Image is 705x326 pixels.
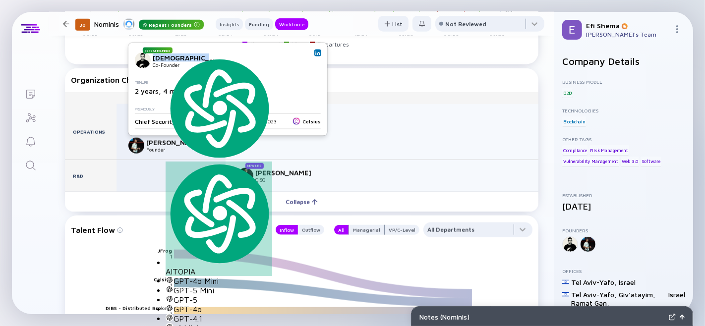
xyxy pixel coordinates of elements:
[94,18,204,30] div: Nominis
[218,30,233,37] tspan: 03/24
[562,136,685,142] div: Other Tags
[146,138,212,147] div: [PERSON_NAME]
[154,276,172,282] text: Celsius
[275,19,308,29] div: Workforce
[474,305,494,311] text: Nominis
[562,268,685,274] div: Offices
[619,278,636,286] div: Israel
[586,21,669,30] div: Efi Shema
[216,19,243,29] div: Insights
[65,192,538,212] button: Collapse
[166,276,272,285] div: GPT-4o Mini
[226,95,538,101] div: VP/C-Levels
[166,304,174,312] img: gpt-black.svg
[255,168,321,177] div: [PERSON_NAME]
[245,18,273,30] button: Funding
[443,30,459,37] tspan: 06/25
[571,290,666,307] div: Tel Aviv-Yafo, Giv'atayim, Ramat Gan ,
[117,95,226,101] div: Founders
[589,145,629,155] div: Risk Management
[12,81,49,105] a: Lists
[586,31,669,38] div: [PERSON_NAME]'s Team
[562,20,582,40] img: Efi Profile Picture
[641,157,661,166] div: Software
[349,225,384,235] div: Managerial
[673,25,681,33] img: Menu
[378,16,409,32] button: List
[166,295,272,304] div: GPT-5
[562,88,573,98] div: B2B
[276,225,298,235] button: Inflow
[419,313,665,321] div: Notes ( Nominis )
[166,56,272,160] img: logo.svg
[255,177,321,183] div: CISO
[75,19,90,31] div: 30
[245,19,273,29] div: Funding
[334,225,349,235] button: All
[12,129,49,153] a: Reminders
[128,30,143,37] tspan: 09/23
[263,30,279,37] tspan: 06/24
[65,104,117,160] div: Operations
[298,225,324,235] div: Outflow
[398,30,413,37] tspan: 03/25
[153,53,218,61] div: [DEMOGRAPHIC_DATA][PERSON_NAME]
[166,314,272,323] div: GPT-4.1
[385,225,419,235] button: VP/C-Level
[128,138,144,154] img: Snir Levi picture
[158,248,172,254] text: JFrog
[12,153,49,176] a: Search
[174,30,187,37] tspan: 12/23
[166,285,174,293] img: gpt-black.svg
[82,30,98,37] tspan: 06/23
[562,201,685,212] div: [DATE]
[71,222,266,237] div: Talent Flow
[166,162,272,275] div: AITOPIA
[562,278,569,285] img: Israel Flag
[669,314,676,321] img: Expand Notes
[562,291,569,298] img: Israel Flag
[571,278,617,286] div: Tel Aviv-Yafo ,
[166,295,174,303] img: gpt-black.svg
[135,107,317,111] div: Previously
[562,116,587,126] div: Blockchain
[680,315,685,320] img: Open Notes
[308,30,324,37] tspan: 09/24
[668,290,685,307] div: Israel
[106,305,172,311] text: DIBS - Distributed Brokers
[166,285,272,295] div: GPT-5 Mini
[445,20,486,28] div: Not Reviewed
[135,80,317,85] div: Tenure
[349,225,385,235] button: Managerial
[489,30,505,37] tspan: 09/25
[354,30,368,37] tspan: 12/24
[12,105,49,129] a: Investor Map
[562,157,619,166] div: Vulnerability Management
[315,51,320,55] img: Shiran Kleiderman Linkedin Profile
[139,20,204,30] div: Repeat Founders
[562,79,685,85] div: Business Model
[166,162,272,265] img: logo.svg
[135,87,317,95] div: 2 years, 4 months
[293,117,300,125] img: Celsius logo
[216,18,243,30] button: Insights
[71,75,532,84] div: Organization Chart
[166,314,174,322] img: gpt-black.svg
[250,118,277,124] div: 2020 - 2023
[562,227,685,233] div: Founders
[275,18,308,30] button: Workforce
[143,48,173,54] div: Repeat Founder
[293,117,321,125] div: Celsius
[562,108,685,113] div: Technologies
[280,194,324,210] div: Collapse
[562,55,685,67] h2: Company Details
[146,147,212,153] div: Founder
[621,157,640,166] div: Web 3.0
[153,61,218,67] div: Co-Founder
[293,117,321,125] a: Celsius logoCelsius
[65,160,117,192] div: R&D
[166,276,174,284] img: gpt-black.svg
[166,304,272,314] div: GPT-4o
